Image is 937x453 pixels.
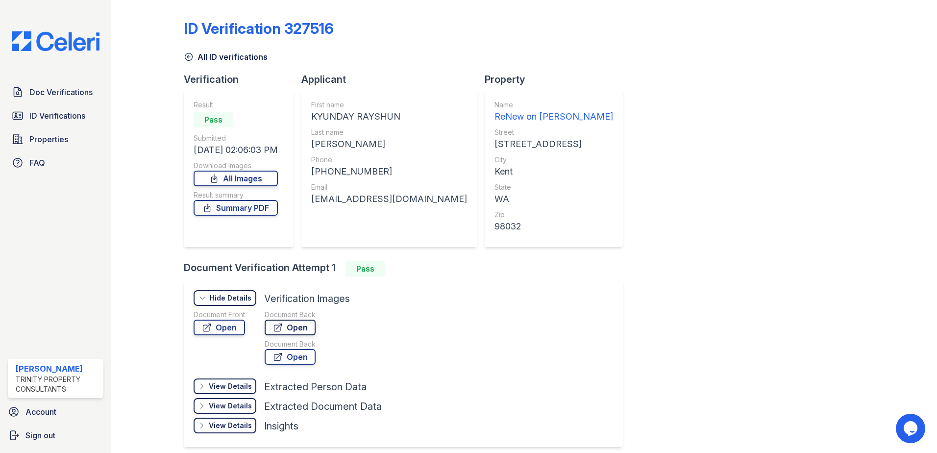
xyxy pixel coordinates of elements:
[25,429,55,441] span: Sign out
[311,100,467,110] div: First name
[485,73,631,86] div: Property
[264,419,298,433] div: Insights
[264,292,350,305] div: Verification Images
[265,320,316,335] a: Open
[494,165,613,178] div: Kent
[494,110,613,124] div: ReNew on [PERSON_NAME]
[194,112,233,127] div: Pass
[494,137,613,151] div: [STREET_ADDRESS]
[311,127,467,137] div: Last name
[345,261,385,277] div: Pass
[494,182,613,192] div: State
[29,133,68,145] span: Properties
[311,192,467,206] div: [EMAIL_ADDRESS][DOMAIN_NAME]
[4,31,107,51] img: CE_Logo_Blue-a8612792a0a2168367f1c8372b55b34899dd931a85d93a1a3d3e32e68fde9ad4.png
[265,349,316,365] a: Open
[194,200,278,216] a: Summary PDF
[301,73,485,86] div: Applicant
[896,414,927,443] iframe: chat widget
[8,106,103,126] a: ID Verifications
[494,100,613,124] a: Name ReNew on [PERSON_NAME]
[29,86,93,98] span: Doc Verifications
[311,165,467,178] div: [PHONE_NUMBER]
[209,421,252,430] div: View Details
[194,320,245,335] a: Open
[209,381,252,391] div: View Details
[184,261,631,277] div: Document Verification Attempt 1
[494,127,613,137] div: Street
[8,129,103,149] a: Properties
[494,192,613,206] div: WA
[4,402,107,422] a: Account
[194,143,278,157] div: [DATE] 02:06:03 PM
[210,293,251,303] div: Hide Details
[8,82,103,102] a: Doc Verifications
[16,363,99,375] div: [PERSON_NAME]
[25,406,56,418] span: Account
[494,210,613,220] div: Zip
[184,51,268,63] a: All ID verifications
[194,133,278,143] div: Submitted
[494,220,613,233] div: 98032
[264,380,367,394] div: Extracted Person Data
[265,310,316,320] div: Document Back
[311,137,467,151] div: [PERSON_NAME]
[16,375,99,394] div: Trinity Property Consultants
[194,190,278,200] div: Result summary
[184,73,301,86] div: Verification
[265,339,316,349] div: Document Back
[264,400,382,413] div: Extracted Document Data
[194,161,278,171] div: Download Images
[494,100,613,110] div: Name
[311,110,467,124] div: KYUNDAY RAYSHUN
[8,153,103,173] a: FAQ
[29,157,45,169] span: FAQ
[194,310,245,320] div: Document Front
[209,401,252,411] div: View Details
[194,171,278,186] a: All Images
[311,182,467,192] div: Email
[4,426,107,445] a: Sign out
[184,20,334,37] div: ID Verification 327516
[194,100,278,110] div: Result
[29,110,85,122] span: ID Verifications
[311,155,467,165] div: Phone
[494,155,613,165] div: City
